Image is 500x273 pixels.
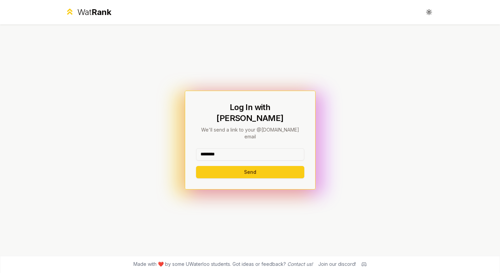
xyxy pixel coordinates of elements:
a: Contact us! [287,261,313,267]
p: We'll send a link to your @[DOMAIN_NAME] email [196,126,304,140]
h1: Log In with [PERSON_NAME] [196,102,304,124]
div: Join our discord! [318,261,356,268]
div: Wat [77,7,111,18]
a: WatRank [65,7,112,18]
span: Made with ❤️ by some UWaterloo students. Got ideas or feedback? [133,261,313,268]
span: Rank [92,7,111,17]
button: Send [196,166,304,178]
